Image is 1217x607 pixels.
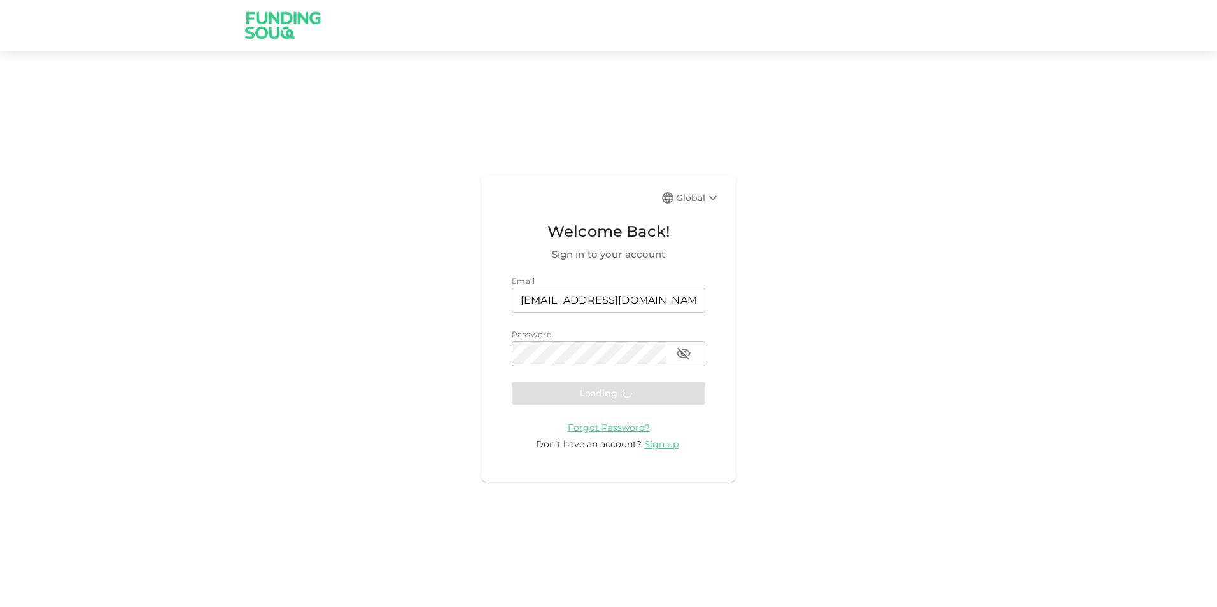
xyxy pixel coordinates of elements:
[512,330,552,339] span: Password
[512,276,535,286] span: Email
[536,438,642,450] span: Don’t have an account?
[512,220,705,244] span: Welcome Back!
[644,438,679,450] span: Sign up
[512,341,666,366] input: password
[512,288,705,313] input: email
[568,421,650,433] a: Forgot Password?
[568,422,650,433] span: Forgot Password?
[676,190,721,206] div: Global
[512,247,705,262] span: Sign in to your account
